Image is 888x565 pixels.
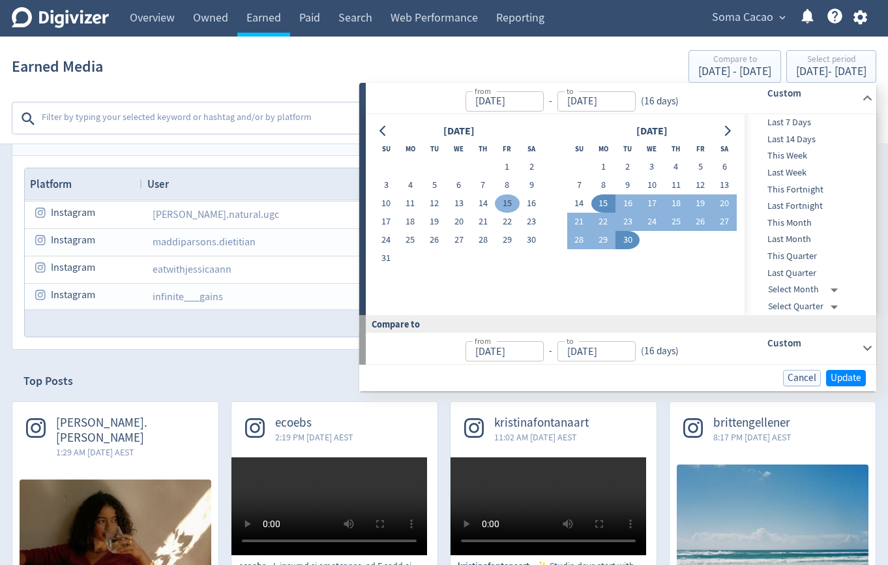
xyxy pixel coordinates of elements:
th: Wednesday [447,140,471,158]
div: [DATE] [439,123,479,140]
span: Instagram [51,200,95,226]
div: Last Quarter [745,265,874,282]
button: 31 [374,249,398,267]
svg: instagram [35,289,47,301]
button: 13 [713,176,737,194]
th: Monday [591,140,615,158]
button: Go to previous month [374,122,393,140]
span: Instagram [51,228,95,253]
button: 19 [688,194,712,213]
div: from-to(16 days)Custom [366,114,876,315]
button: 26 [422,231,447,249]
th: Saturday [520,140,544,158]
button: 1 [591,158,615,176]
button: 27 [713,213,737,231]
div: [DATE] - [DATE] [698,66,771,78]
th: Sunday [567,140,591,158]
button: 3 [640,158,664,176]
button: 20 [713,194,737,213]
div: This Fortnight [745,181,874,198]
span: Instagram [51,255,95,281]
span: Last 14 Days [745,132,874,147]
div: This Quarter [745,248,874,265]
div: Select Month [768,281,843,298]
span: This Fortnight [745,183,874,197]
button: 4 [664,158,688,176]
button: 14 [567,194,591,213]
button: 25 [664,213,688,231]
h1: Earned Media [12,46,103,87]
button: 12 [422,194,447,213]
button: 23 [615,213,640,231]
h6: Custom [767,335,857,351]
svg: instagram [35,234,47,246]
span: Instagram [51,282,95,308]
button: 2 [520,158,544,176]
button: 5 [688,158,712,176]
button: 28 [471,231,495,249]
div: Select Quarter [768,298,843,315]
button: 27 [447,231,471,249]
button: 16 [520,194,544,213]
button: 17 [640,194,664,213]
button: 16 [615,194,640,213]
button: 2 [615,158,640,176]
label: to [567,335,574,346]
button: 29 [591,231,615,249]
th: Wednesday [640,140,664,158]
span: This Week [745,149,874,163]
div: Compare to [698,55,771,66]
button: 18 [398,213,422,231]
button: 6 [713,158,737,176]
button: 15 [495,194,519,213]
button: 12 [688,176,712,194]
div: This Week [745,147,874,164]
button: 5 [422,176,447,194]
button: 28 [567,231,591,249]
span: Last Month [745,232,874,247]
th: Tuesday [615,140,640,158]
th: Thursday [471,140,495,158]
button: 9 [520,176,544,194]
a: maddiparsons.dietitian [153,236,256,249]
button: 30 [615,231,640,249]
div: Last Month [745,231,874,248]
th: Friday [688,140,712,158]
button: Select period[DATE]- [DATE] [786,50,876,83]
button: 22 [495,213,519,231]
button: 24 [374,231,398,249]
span: brittengellener [713,416,792,431]
button: 10 [374,194,398,213]
div: [DATE] [632,123,672,140]
button: 1 [495,158,519,176]
button: 9 [615,176,640,194]
button: 22 [591,213,615,231]
button: 11 [664,176,688,194]
button: 25 [398,231,422,249]
button: 7 [471,176,495,194]
button: 11 [398,194,422,213]
button: 3 [374,176,398,194]
h2: Top Posts [23,373,73,389]
a: [PERSON_NAME].natural.ugc [153,208,279,221]
nav: presets [745,114,874,315]
button: 21 [567,213,591,231]
button: 8 [495,176,519,194]
span: 11:02 AM [DATE] AEST [494,431,589,444]
a: infinite___gains [153,290,223,303]
span: kristinafontanaart [494,416,589,431]
span: Update [831,373,861,383]
button: 23 [520,213,544,231]
button: 17 [374,213,398,231]
label: to [567,85,574,97]
button: 8 [591,176,615,194]
th: Tuesday [422,140,447,158]
button: 30 [520,231,544,249]
button: Soma Cacao [707,7,789,28]
button: Cancel [783,370,821,386]
button: 20 [447,213,471,231]
span: User [147,177,169,191]
div: from-to(16 days)Custom [366,83,876,114]
label: from [475,335,491,346]
div: - [544,344,557,359]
